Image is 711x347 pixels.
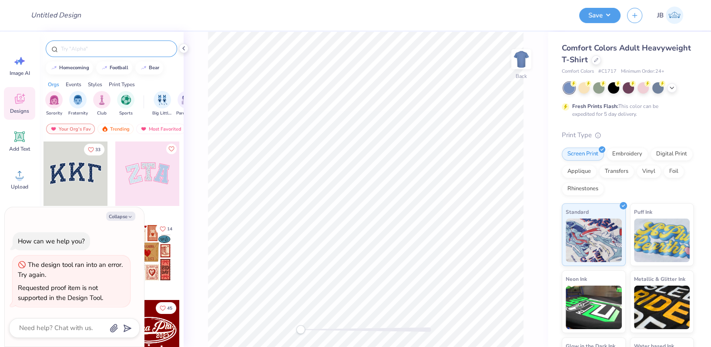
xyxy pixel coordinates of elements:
span: JB [657,10,664,20]
div: Transfers [599,165,634,178]
img: Standard [566,219,622,262]
button: filter button [152,91,172,117]
img: Sorority Image [49,95,59,105]
span: Minimum Order: 24 + [621,68,664,75]
img: Back [513,51,530,68]
div: Your Org's Fav [46,124,95,134]
img: trending.gif [101,126,108,132]
div: Styles [88,81,102,88]
div: filter for Parent's Weekend [176,91,196,117]
span: Fraternity [68,110,88,117]
span: 14 [167,227,172,231]
div: Rhinestones [562,182,604,195]
img: most_fav.gif [50,126,57,132]
span: Comfort Colors Adult Heavyweight T-Shirt [562,43,691,65]
div: Back [516,72,527,80]
div: filter for Club [93,91,111,117]
div: Screen Print [562,148,604,161]
button: Like [84,144,104,155]
div: Print Type [562,130,694,140]
div: The design tool ran into an error. Try again. [18,260,123,279]
button: football [96,61,132,74]
div: filter for Sports [117,91,134,117]
button: Collapse [106,212,135,221]
img: Joshua Batinga [666,7,683,24]
span: Standard [566,207,589,216]
span: Sports [119,110,133,117]
span: Upload [11,183,28,190]
span: Sorority [46,110,62,117]
div: Most Favorited [136,124,185,134]
span: Metallic & Glitter Ink [634,274,685,283]
button: filter button [68,91,88,117]
div: This color can be expedited for 5 day delivery. [572,102,679,118]
button: Save [579,8,620,23]
div: Orgs [48,81,59,88]
span: Neon Ink [566,274,587,283]
span: Image AI [10,70,30,77]
div: bear [149,65,159,70]
img: trend_line.gif [140,65,147,71]
span: Parent's Weekend [176,110,196,117]
strong: Fresh Prints Flash: [572,103,618,110]
button: filter button [45,91,63,117]
div: homecoming [59,65,89,70]
button: filter button [176,91,196,117]
div: filter for Big Little Reveal [152,91,172,117]
img: Metallic & Glitter Ink [634,286,690,329]
div: Applique [562,165,597,178]
img: Puff Ink [634,219,690,262]
div: Accessibility label [296,325,305,334]
div: How can we help you? [18,237,85,246]
button: Like [166,144,177,154]
span: # C1717 [598,68,617,75]
img: Sports Image [121,95,131,105]
div: Print Types [109,81,135,88]
img: trend_line.gif [101,65,108,71]
div: Foil [664,165,684,178]
img: Parent's Weekend Image [181,95,191,105]
img: trend_line.gif [50,65,57,71]
button: Like [156,302,176,314]
button: filter button [93,91,111,117]
a: JB [653,7,687,24]
img: most_fav.gif [140,126,147,132]
button: homecoming [46,61,93,74]
div: Vinyl [637,165,661,178]
img: Neon Ink [566,286,622,329]
div: Requested proof item is not supported in the Design Tool. [18,283,103,302]
img: Club Image [97,95,107,105]
span: Big Little Reveal [152,110,172,117]
span: Puff Ink [634,207,652,216]
div: Trending [97,124,134,134]
span: 45 [167,306,172,310]
button: Like [156,223,176,235]
span: Club [97,110,107,117]
img: Big Little Reveal Image [158,95,167,105]
div: Embroidery [607,148,648,161]
button: filter button [117,91,134,117]
div: filter for Fraternity [68,91,88,117]
input: Try "Alpha" [60,44,171,53]
input: Untitled Design [24,7,88,24]
div: Digital Print [651,148,693,161]
button: bear [135,61,163,74]
div: football [110,65,128,70]
span: 33 [95,148,101,152]
div: Events [66,81,81,88]
span: Comfort Colors [562,68,594,75]
span: Designs [10,108,29,115]
div: filter for Sorority [45,91,63,117]
img: Fraternity Image [73,95,83,105]
span: Add Text [9,145,30,152]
